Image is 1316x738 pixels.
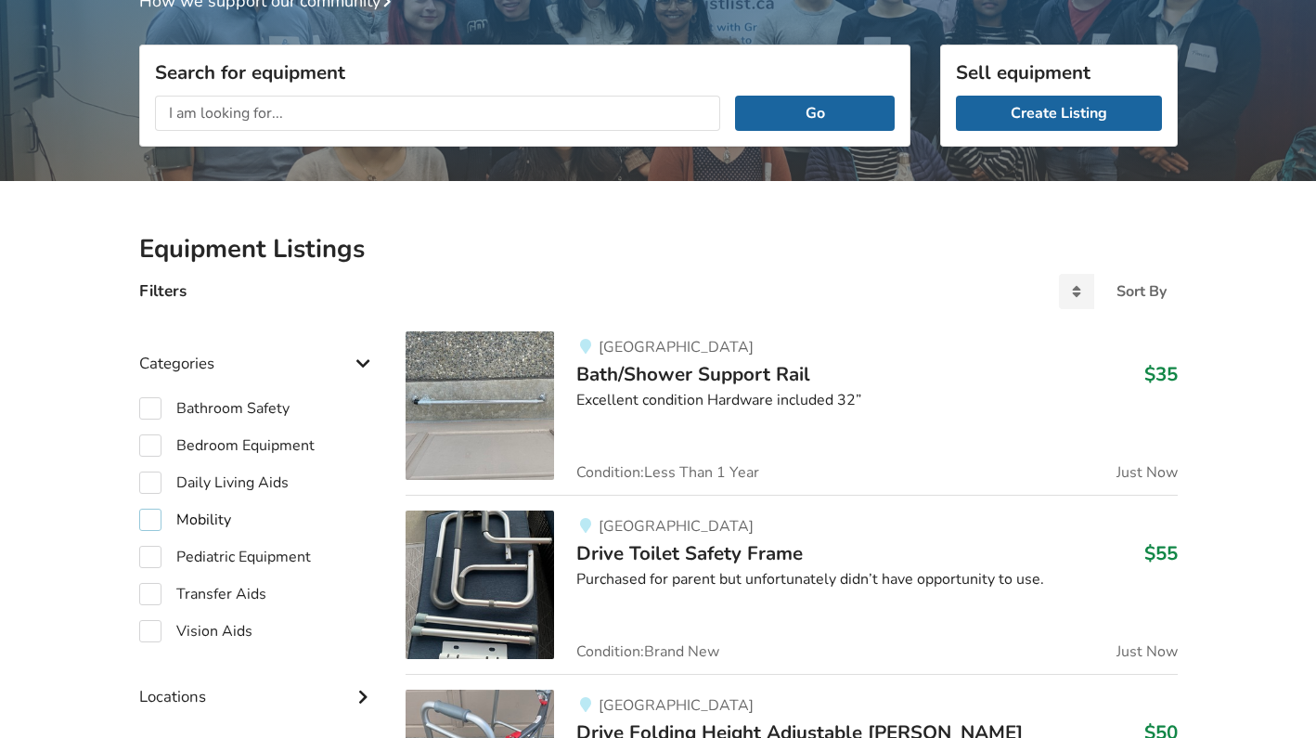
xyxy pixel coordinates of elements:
h3: $35 [1144,362,1178,386]
h3: Search for equipment [155,60,895,84]
span: [GEOGRAPHIC_DATA] [599,337,754,357]
h3: $55 [1144,541,1178,565]
span: Condition: Brand New [576,644,719,659]
h3: Sell equipment [956,60,1162,84]
label: Bathroom Safety [139,397,290,420]
a: Create Listing [956,96,1162,131]
label: Vision Aids [139,620,252,642]
h4: Filters [139,280,187,302]
img: bathroom safety-bath/shower support rail [406,331,554,480]
a: bathroom safety-drive toilet safety frame[GEOGRAPHIC_DATA]Drive Toilet Safety Frame$55Purchased f... [406,495,1177,674]
div: Categories [139,317,377,382]
span: [GEOGRAPHIC_DATA] [599,516,754,537]
div: Locations [139,650,377,716]
input: I am looking for... [155,96,721,131]
div: Purchased for parent but unfortunately didn’t have opportunity to use. [576,569,1177,590]
label: Transfer Aids [139,583,266,605]
span: Just Now [1116,465,1178,480]
button: Go [735,96,894,131]
span: [GEOGRAPHIC_DATA] [599,695,754,716]
a: bathroom safety-bath/shower support rail[GEOGRAPHIC_DATA]Bath/Shower Support Rail$35Excellent con... [406,331,1177,495]
label: Daily Living Aids [139,472,289,494]
div: Sort By [1116,284,1167,299]
label: Pediatric Equipment [139,546,311,568]
h2: Equipment Listings [139,233,1178,265]
span: Bath/Shower Support Rail [576,361,810,387]
label: Mobility [139,509,231,531]
label: Bedroom Equipment [139,434,315,457]
div: Excellent condition Hardware included 32” [576,390,1177,411]
span: Condition: Less Than 1 Year [576,465,759,480]
span: Drive Toilet Safety Frame [576,540,803,566]
span: Just Now [1116,644,1178,659]
img: bathroom safety-drive toilet safety frame [406,511,554,659]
